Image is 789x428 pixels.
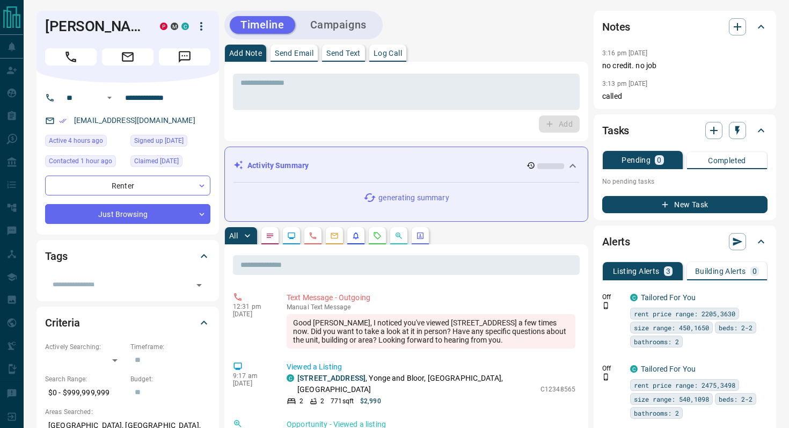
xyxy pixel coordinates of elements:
[45,204,210,224] div: Just Browsing
[45,407,210,417] p: Areas Searched:
[233,156,579,176] div: Activity Summary
[45,243,210,269] div: Tags
[602,80,648,88] p: 3:13 pm [DATE]
[49,135,103,146] span: Active 4 hours ago
[602,229,768,255] div: Alerts
[416,231,425,240] svg: Agent Actions
[630,365,638,373] div: condos.ca
[352,231,360,240] svg: Listing Alerts
[602,91,768,102] p: called
[374,49,402,57] p: Log Call
[309,231,317,240] svg: Calls
[45,384,125,402] p: $0 - $999,999,999
[130,155,210,170] div: Sat Oct 21 2023
[634,322,709,333] span: size range: 450,1650
[708,157,746,164] p: Completed
[287,303,309,311] span: manual
[45,18,144,35] h1: [PERSON_NAME]
[602,292,624,302] p: Off
[287,231,296,240] svg: Lead Browsing Activity
[230,16,295,34] button: Timeline
[287,314,575,349] div: Good [PERSON_NAME], I noticed you've viewed [STREET_ADDRESS] a few times now. Did you want to tak...
[59,117,67,125] svg: Email Verified
[602,233,630,250] h2: Alerts
[171,23,178,30] div: mrloft.ca
[320,396,324,406] p: 2
[45,374,125,384] p: Search Range:
[229,49,262,57] p: Add Note
[330,231,339,240] svg: Emails
[49,156,112,166] span: Contacted 1 hour ago
[634,408,679,418] span: bathrooms: 2
[634,308,735,319] span: rent price range: 2205,3630
[719,322,753,333] span: beds: 2-2
[602,302,610,309] svg: Push Notification Only
[45,342,125,352] p: Actively Searching:
[159,48,210,66] span: Message
[602,118,768,143] div: Tasks
[622,156,651,164] p: Pending
[233,303,271,310] p: 12:31 pm
[229,232,238,240] p: All
[45,135,125,150] div: Tue Sep 16 2025
[360,396,381,406] p: $2,990
[45,48,97,66] span: Call
[695,267,746,275] p: Building Alerts
[275,49,313,57] p: Send Email
[181,23,189,30] div: condos.ca
[102,48,154,66] span: Email
[297,373,535,395] p: , Yonge and Bloor, [GEOGRAPHIC_DATA], [GEOGRAPHIC_DATA]
[103,91,116,104] button: Open
[602,60,768,71] p: no credit. no job
[634,336,679,347] span: bathrooms: 2
[287,303,575,311] p: Text Message
[373,231,382,240] svg: Requests
[602,18,630,35] h2: Notes
[540,385,575,394] p: C12348565
[287,374,294,382] div: condos.ca
[266,231,274,240] svg: Notes
[45,176,210,195] div: Renter
[753,267,757,275] p: 0
[74,116,195,125] a: [EMAIL_ADDRESS][DOMAIN_NAME]
[233,380,271,387] p: [DATE]
[666,267,670,275] p: 3
[160,23,167,30] div: property.ca
[602,122,629,139] h2: Tasks
[613,267,660,275] p: Listing Alerts
[247,160,309,171] p: Activity Summary
[634,394,709,404] span: size range: 540,1098
[192,278,207,293] button: Open
[130,342,210,352] p: Timeframe:
[378,192,449,204] p: generating summary
[134,135,184,146] span: Signed up [DATE]
[602,364,624,373] p: Off
[297,374,366,382] a: [STREET_ADDRESS]
[299,16,377,34] button: Campaigns
[233,372,271,380] p: 9:17 am
[326,49,361,57] p: Send Text
[287,361,575,373] p: Viewed a Listing
[299,396,303,406] p: 2
[719,394,753,404] span: beds: 2-2
[657,156,661,164] p: 0
[45,314,80,331] h2: Criteria
[634,380,735,390] span: rent price range: 2475,3498
[45,155,125,170] div: Tue Sep 16 2025
[602,173,768,190] p: No pending tasks
[630,294,638,301] div: condos.ca
[641,293,696,302] a: Tailored For You
[45,248,67,265] h2: Tags
[602,14,768,40] div: Notes
[130,374,210,384] p: Budget:
[45,310,210,336] div: Criteria
[331,396,354,406] p: 771 sqft
[641,365,696,373] a: Tailored For You
[134,156,179,166] span: Claimed [DATE]
[602,49,648,57] p: 3:16 pm [DATE]
[602,373,610,381] svg: Push Notification Only
[394,231,403,240] svg: Opportunities
[130,135,210,150] div: Sat Oct 21 2023
[233,310,271,318] p: [DATE]
[602,196,768,213] button: New Task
